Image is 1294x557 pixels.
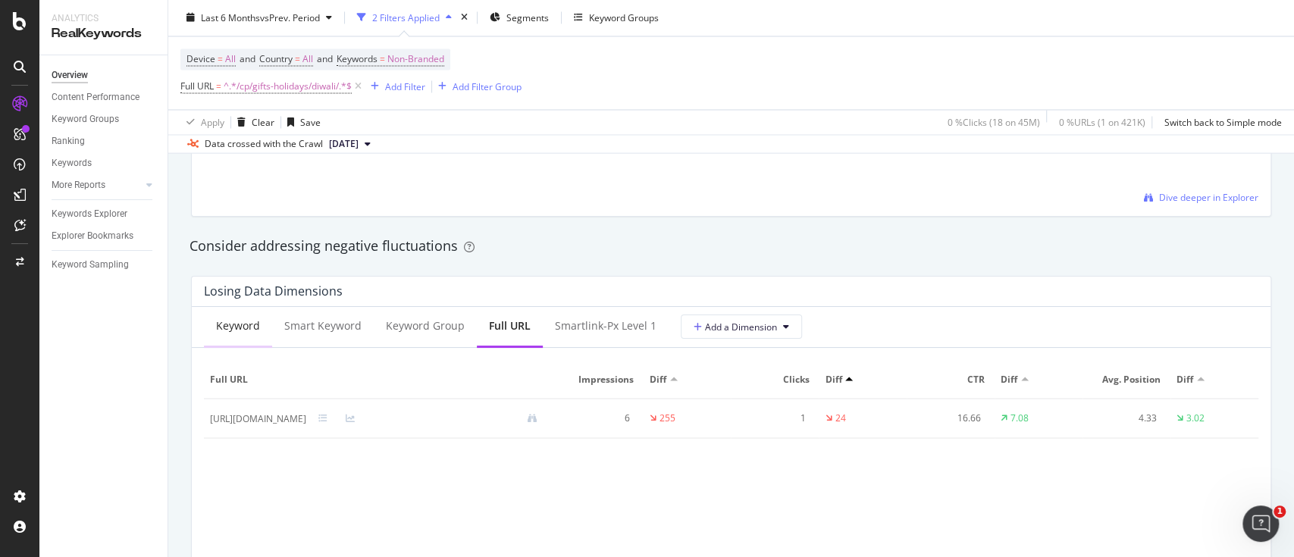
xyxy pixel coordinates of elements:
span: Avg. Position [1089,372,1161,386]
a: Keyword Groups [52,111,157,127]
button: Keyword Groups [568,6,665,30]
span: Diff [1177,372,1193,386]
span: Segments [506,11,549,24]
span: Non-Branded [387,49,444,70]
div: Content Performance [52,89,139,105]
div: 6 [562,411,630,424]
div: Consider addressing negative fluctuations [190,236,1273,256]
div: 24 [835,411,845,424]
span: = [295,53,300,66]
span: Keywords [337,53,378,66]
span: Device [186,53,215,66]
span: and [317,53,333,66]
div: Smart Keyword [284,318,362,333]
span: Add a Dimension [694,321,777,333]
span: Impressions [562,372,634,386]
a: Ranking [52,133,157,149]
iframe: Intercom live chat [1242,505,1279,542]
div: times [458,11,471,26]
span: 1 [1274,505,1286,518]
span: Full URL [180,80,214,93]
div: Explorer Bookmarks [52,228,133,244]
div: Clear [252,116,274,129]
div: RealKeywords [52,25,155,42]
div: Overview [52,67,88,83]
div: 16.66 [913,411,981,424]
span: = [218,53,223,66]
div: Keyword Group [386,318,465,333]
a: Explorer Bookmarks [52,228,157,244]
span: 2025 Sep. 12th [329,138,359,152]
div: smartlink-px Level 1 [555,318,656,333]
div: 0 % Clicks ( 18 on 45M ) [948,116,1040,129]
div: Add Filter Group [453,80,522,93]
button: Add Filter [365,78,425,96]
div: 2 Filters Applied [372,11,440,24]
div: Keywords Explorer [52,206,127,222]
span: Dive deeper in Explorer [1159,191,1258,204]
div: Keyword Sampling [52,257,129,273]
div: Keyword Groups [589,11,659,24]
span: vs Prev. Period [260,11,320,24]
span: Country [259,53,293,66]
span: = [216,80,221,93]
span: Diff [1001,372,1017,386]
div: Ranking [52,133,85,149]
div: Keyword [216,318,260,333]
span: Last 6 Months [201,11,260,24]
span: All [302,49,313,70]
button: Switch back to Simple mode [1158,111,1282,135]
span: ^.*/cp/gifts-holidays/diwali/.*$ [224,77,352,98]
button: Add Filter Group [432,78,522,96]
div: Save [300,116,321,129]
span: CTR [913,372,985,386]
button: Add a Dimension [681,314,802,339]
button: Save [281,111,321,135]
button: Last 6 MonthsvsPrev. Period [180,6,338,30]
button: 2 Filters Applied [351,6,458,30]
span: Diff [825,372,841,386]
div: 0 % URLs ( 1 on 421K ) [1059,116,1145,129]
div: 1 [737,411,805,424]
a: Content Performance [52,89,157,105]
div: More Reports [52,177,105,193]
a: Dive deeper in Explorer [1144,191,1258,204]
div: Data crossed with the Crawl [205,138,323,152]
button: Clear [231,111,274,135]
span: and [240,53,255,66]
div: [URL][DOMAIN_NAME] [210,411,306,425]
div: Full URL [489,318,531,333]
a: More Reports [52,177,142,193]
span: Clicks [737,372,809,386]
a: Overview [52,67,157,83]
div: Analytics [52,12,155,25]
button: Apply [180,111,224,135]
div: Apply [201,116,224,129]
span: Full URL [210,372,546,386]
div: Keywords [52,155,92,171]
a: Keywords [52,155,157,171]
button: [DATE] [323,136,377,154]
div: 4.33 [1089,411,1157,424]
div: 3.02 [1186,411,1205,424]
a: Keywords Explorer [52,206,157,222]
a: Keyword Sampling [52,257,157,273]
div: 7.08 [1010,411,1029,424]
div: Add Filter [385,80,425,93]
span: = [380,53,385,66]
span: Diff [650,372,666,386]
div: Switch back to Simple mode [1164,116,1282,129]
span: All [225,49,236,70]
button: Segments [484,6,555,30]
div: Losing Data Dimensions [204,283,343,299]
div: Keyword Groups [52,111,119,127]
div: 255 [660,411,675,424]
